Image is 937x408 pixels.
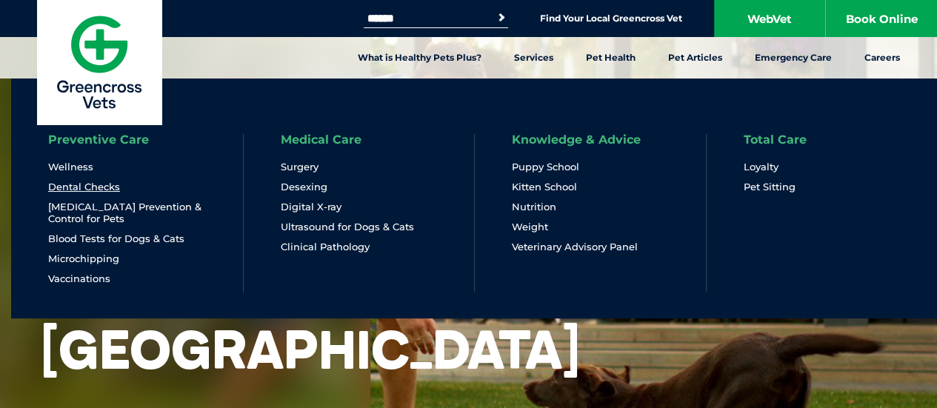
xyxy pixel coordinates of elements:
a: Pet Sitting [744,181,796,193]
a: Services [498,37,570,78]
a: Dental Checks [48,181,120,193]
button: Search [494,10,509,25]
a: Wellness [48,161,93,173]
a: Medical Care [281,134,361,146]
a: Emergency Care [738,37,848,78]
a: Surgery [281,161,319,173]
a: Kitten School [512,181,577,193]
a: Preventive Care [48,134,149,146]
a: Nutrition [512,201,556,213]
h1: [GEOGRAPHIC_DATA] [41,320,580,378]
a: Total Care [744,134,807,146]
a: Puppy School [512,161,579,173]
a: Veterinary Advisory Panel [512,241,638,253]
a: Loyalty [744,161,778,173]
a: Find Your Local Greencross Vet [540,13,682,24]
a: Desexing [281,181,327,193]
a: Digital X-ray [281,201,341,213]
a: Pet Articles [652,37,738,78]
a: Pet Health [570,37,652,78]
a: Microchipping [48,253,119,265]
a: Ultrasound for Dogs & Cats [281,221,414,233]
a: Careers [848,37,916,78]
a: What is Healthy Pets Plus? [341,37,498,78]
a: Clinical Pathology [281,241,370,253]
a: Weight [512,221,548,233]
a: Vaccinations [48,272,110,285]
a: Blood Tests for Dogs & Cats [48,233,184,245]
a: [MEDICAL_DATA] Prevention & Control for Pets [48,201,206,225]
a: Knowledge & Advice [512,134,641,146]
